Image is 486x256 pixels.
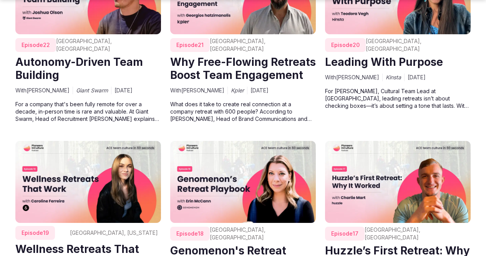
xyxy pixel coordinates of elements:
span: [DATE] [250,87,269,94]
span: Episode 22 [15,38,56,52]
p: For [PERSON_NAME], Cultural Team Lead at [GEOGRAPHIC_DATA], leading retreats isn’t about checking... [325,87,471,110]
img: Huzzle’s First Retreat: Why It Worked [325,141,471,223]
span: With [PERSON_NAME] [170,87,224,94]
span: With [PERSON_NAME] [325,74,379,81]
span: [DATE] [408,74,426,81]
span: [GEOGRAPHIC_DATA], [GEOGRAPHIC_DATA] [365,226,468,241]
span: [GEOGRAPHIC_DATA], [GEOGRAPHIC_DATA] [210,226,313,241]
a: Why Free-Flowing Retreats Boost Team Engagement [170,55,316,82]
span: [GEOGRAPHIC_DATA], [GEOGRAPHIC_DATA] [366,37,468,53]
img: Genomenon's Retreat Playbook [170,141,316,223]
span: Episode 18 [170,227,210,241]
span: With [PERSON_NAME] [15,87,70,94]
span: [GEOGRAPHIC_DATA], [GEOGRAPHIC_DATA] [56,37,158,53]
span: Kpler [231,87,244,94]
span: Episode 20 [325,38,366,52]
p: For a company that's been fully remote for over a decade, in-person time is rare and valuable. At... [15,100,161,123]
p: What does it take to create real connection at a company retreat with 600 people? According to [P... [170,100,316,123]
span: Kinsta [386,74,401,81]
span: [GEOGRAPHIC_DATA], [GEOGRAPHIC_DATA] [210,37,313,53]
a: Leading With Purpose [325,55,443,69]
span: Giant Swarm [76,87,108,94]
img: Wellness Retreats That Work [15,141,161,223]
span: [GEOGRAPHIC_DATA], [US_STATE] [70,229,158,237]
span: [DATE] [114,87,133,94]
span: Episode 19 [15,226,55,240]
a: Autonomy-Driven Team Building [15,55,143,82]
span: Episode 17 [325,227,365,241]
span: Episode 21 [170,38,210,52]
